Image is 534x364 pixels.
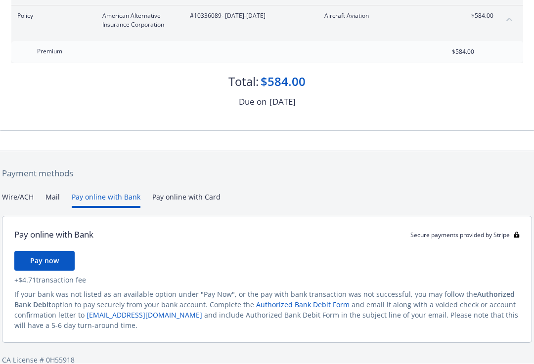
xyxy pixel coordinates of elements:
[102,12,174,30] span: American Alternative Insurance Corporation
[45,192,60,208] button: Mail
[14,290,515,310] span: Authorized Bank Debit
[14,275,520,285] div: + $4.71 transaction fee
[37,47,62,56] span: Premium
[30,256,59,266] span: Pay now
[190,12,309,21] span: #10336089 - [DATE]-[DATE]
[239,96,267,109] div: Due on
[14,289,520,331] div: If your bank was not listed as an available option under "Pay Now", or the pay with bank transact...
[501,12,517,28] button: collapse content
[152,192,221,208] button: Pay online with Card
[324,12,441,21] span: Aircraft Aviation
[11,6,523,36] div: PolicyAmerican Alternative Insurance Corporation#10336089- [DATE]-[DATE]Aircraft Aviation$584.00c...
[87,311,202,320] a: [EMAIL_ADDRESS][DOMAIN_NAME]
[269,96,296,109] div: [DATE]
[17,12,87,21] span: Policy
[256,300,350,310] a: Authorized Bank Debit Form
[416,45,480,60] input: 0.00
[456,12,493,21] span: $584.00
[261,74,306,90] div: $584.00
[228,74,259,90] div: Total:
[410,231,520,240] div: Secure payments provided by Stripe
[2,192,34,208] button: Wire/ACH
[72,192,140,208] button: Pay online with Bank
[14,251,75,271] button: Pay now
[2,167,532,180] div: Payment methods
[14,229,93,242] div: Pay online with Bank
